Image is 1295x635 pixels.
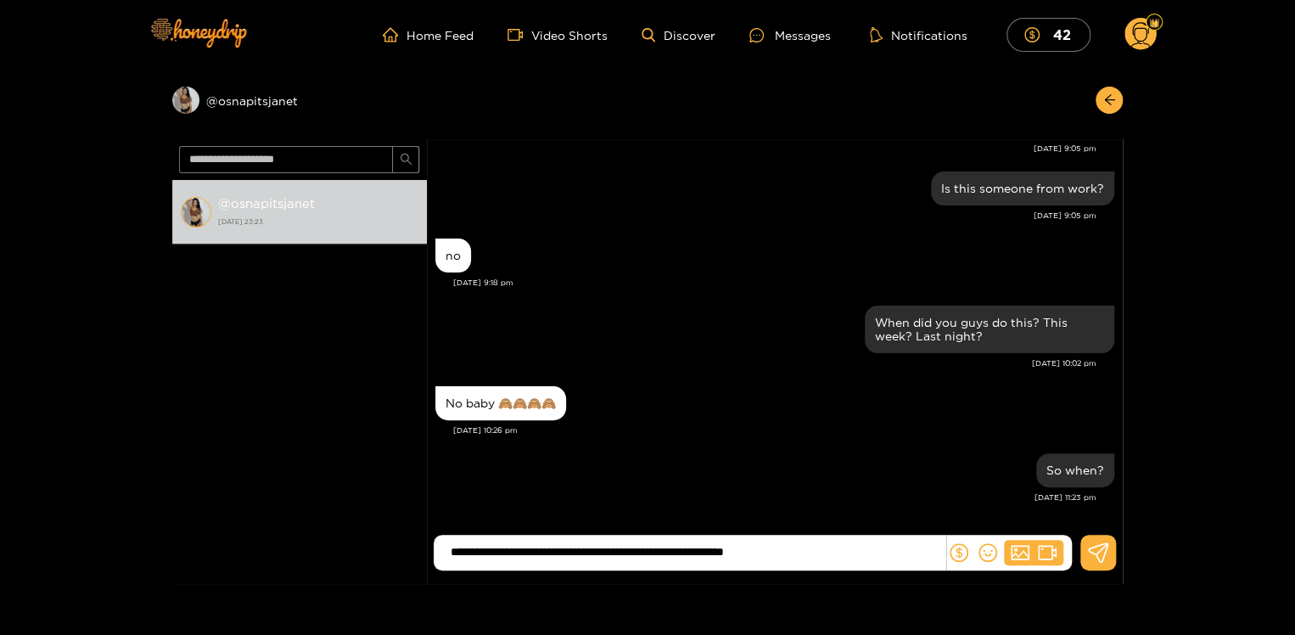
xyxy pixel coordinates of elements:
a: Video Shorts [507,27,608,42]
div: Sep. 27, 9:05 pm [931,171,1114,205]
div: Sep. 27, 10:02 pm [865,306,1114,353]
span: dollar [1024,27,1048,42]
span: video-camera [1038,543,1057,562]
div: [DATE] 10:26 pm [453,424,1114,436]
mark: 42 [1050,25,1073,43]
div: Messages [749,25,831,45]
button: 42 [1006,18,1090,51]
strong: @ osnapitsjanet [218,196,315,211]
button: search [392,146,419,173]
div: So when? [1046,464,1104,477]
button: arrow-left [1096,87,1123,114]
span: smile [978,543,997,562]
div: [DATE] 11:23 pm [435,492,1096,503]
span: search [400,153,412,167]
div: no [446,249,461,262]
div: [DATE] 9:18 pm [453,277,1114,289]
span: home [383,27,406,42]
div: @osnapitsjanet [172,87,427,114]
button: picturevideo-camera [1004,540,1063,565]
div: [DATE] 9:05 pm [435,210,1096,222]
button: dollar [946,540,972,565]
a: Home Feed [383,27,474,42]
div: [DATE] 10:02 pm [435,357,1096,369]
img: conversation [181,197,211,228]
div: Sep. 27, 9:18 pm [435,239,471,273]
button: Notifications [865,26,973,43]
span: video-camera [507,27,531,42]
div: Sep. 27, 11:23 pm [1036,453,1114,487]
img: Fan Level [1149,18,1159,28]
div: Sep. 27, 10:26 pm [435,386,566,420]
span: dollar [950,543,968,562]
span: picture [1011,543,1029,562]
a: Discover [642,28,715,42]
strong: [DATE] 23:23 [218,214,418,229]
div: [DATE] 9:05 pm [435,143,1096,155]
div: No baby 🙈🙈🙈🙈 [446,396,556,410]
div: Is this someone from work? [941,182,1104,195]
span: arrow-left [1103,93,1116,108]
div: When did you guys do this? This week? Last night? [875,316,1104,343]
